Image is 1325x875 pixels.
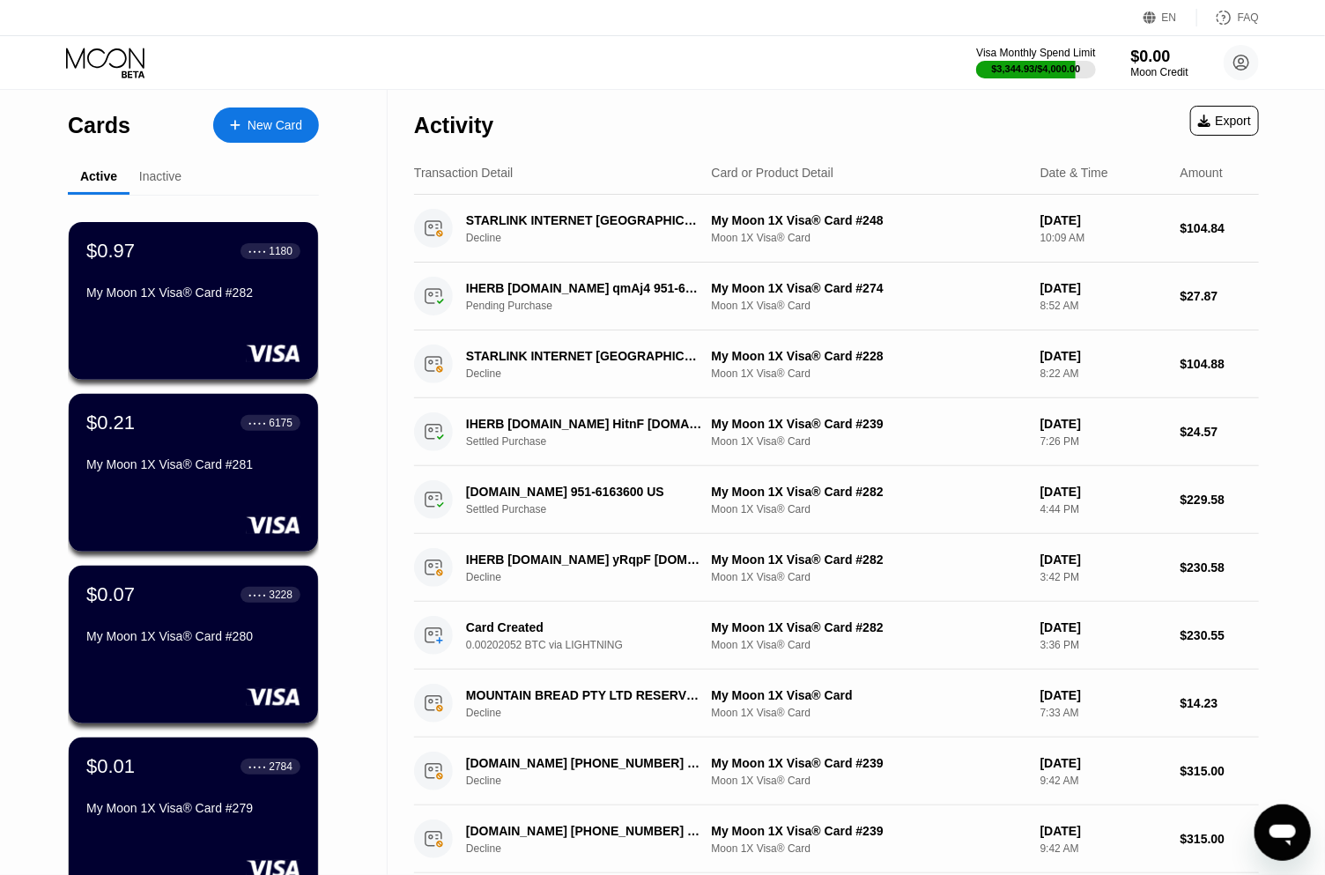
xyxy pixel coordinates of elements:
div: Date & Time [1040,166,1108,180]
div: New Card [248,118,302,133]
div: Transaction Detail [414,166,513,180]
div: Settled Purchase [466,503,721,515]
div: [DATE] [1040,620,1166,634]
div: My Moon 1X Visa® Card #281 [86,457,300,471]
div: 3228 [269,589,292,601]
div: [DATE] [1040,756,1166,770]
div: [DATE] [1040,552,1166,567]
div: My Moon 1X Visa® Card #280 [86,629,300,643]
div: [DATE] [1040,349,1166,363]
iframe: Кнопка запуска окна обмена сообщениями [1255,805,1311,861]
div: Decline [466,232,721,244]
div: New Card [213,108,319,143]
div: My Moon 1X Visa® Card #282 [712,552,1026,567]
div: [DOMAIN_NAME] 951-6163600 USSettled PurchaseMy Moon 1X Visa® Card #282Moon 1X Visa® Card[DATE]4:4... [414,466,1259,534]
div: [DATE] [1040,417,1166,431]
div: IHERB [DOMAIN_NAME] HitnF [DOMAIN_NAME] US [466,417,703,431]
div: Inactive [139,169,181,183]
div: Moon 1X Visa® Card [712,842,1026,855]
div: 1180 [269,245,292,257]
div: Moon 1X Visa® Card [712,775,1026,787]
div: FAQ [1197,9,1259,26]
div: Moon 1X Visa® Card [712,232,1026,244]
div: Pending Purchase [466,300,721,312]
div: IHERB [DOMAIN_NAME] yRqpF [DOMAIN_NAME] USDeclineMy Moon 1X Visa® Card #282Moon 1X Visa® Card[DAT... [414,534,1259,602]
div: Visa Monthly Spend Limit [976,47,1095,59]
div: $229.58 [1181,493,1259,507]
div: $104.84 [1181,221,1259,235]
div: My Moon 1X Visa® Card #239 [712,824,1026,838]
div: Moon 1X Visa® Card [712,571,1026,583]
div: [DOMAIN_NAME] [PHONE_NUMBER] USDeclineMy Moon 1X Visa® Card #239Moon 1X Visa® Card[DATE]9:42 AM$3... [414,738,1259,805]
div: Export [1190,106,1259,136]
div: My Moon 1X Visa® Card #282 [86,285,300,300]
div: 0.00202052 BTC via LIGHTNING [466,639,721,651]
div: $0.97● ● ● ●1180My Moon 1X Visa® Card #282 [69,222,318,380]
div: [DATE] [1040,485,1166,499]
div: My Moon 1X Visa® Card #279 [86,801,300,815]
div: 3:36 PM [1040,639,1166,651]
div: Decline [466,367,721,380]
div: Settled Purchase [466,435,721,448]
div: ● ● ● ● [248,592,266,597]
div: $0.00Moon Credit [1131,48,1188,78]
div: Decline [466,571,721,583]
div: [DATE] [1040,281,1166,295]
div: IHERB [DOMAIN_NAME] HitnF [DOMAIN_NAME] USSettled PurchaseMy Moon 1X Visa® Card #239Moon 1X Visa®... [414,398,1259,466]
div: $230.55 [1181,628,1259,642]
div: $315.00 [1181,764,1259,778]
div: STARLINK INTERNET [GEOGRAPHIC_DATA] IEDeclineMy Moon 1X Visa® Card #248Moon 1X Visa® Card[DATE]10... [414,195,1259,263]
div: [DATE] [1040,688,1166,702]
div: 9:42 AM [1040,775,1166,787]
div: Amount [1181,166,1223,180]
div: $3,344.93 / $4,000.00 [992,63,1081,74]
div: Moon 1X Visa® Card [712,503,1026,515]
div: Moon 1X Visa® Card [712,435,1026,448]
div: $0.21● ● ● ●6175My Moon 1X Visa® Card #281 [69,394,318,552]
div: FAQ [1238,11,1259,24]
div: My Moon 1X Visa® Card #239 [712,417,1026,431]
div: $24.57 [1181,425,1259,439]
div: ● ● ● ● [248,420,266,426]
div: $315.00 [1181,832,1259,846]
div: Moon 1X Visa® Card [712,300,1026,312]
div: 8:52 AM [1040,300,1166,312]
div: My Moon 1X Visa® Card [712,688,1026,702]
div: ● ● ● ● [248,764,266,769]
div: $0.07● ● ● ●3228My Moon 1X Visa® Card #280 [69,566,318,723]
div: My Moon 1X Visa® Card #282 [712,620,1026,634]
div: EN [1144,9,1197,26]
div: Decline [466,707,721,719]
div: Decline [466,775,721,787]
div: $230.58 [1181,560,1259,575]
div: STARLINK INTERNET [GEOGRAPHIC_DATA] IEDeclineMy Moon 1X Visa® Card #228Moon 1X Visa® Card[DATE]8:... [414,330,1259,398]
div: 3:42 PM [1040,571,1166,583]
div: STARLINK INTERNET [GEOGRAPHIC_DATA] IE [466,349,703,363]
div: My Moon 1X Visa® Card #239 [712,756,1026,770]
div: 10:09 AM [1040,232,1166,244]
div: $0.21 [86,412,135,434]
div: Active [80,169,117,183]
div: $0.97 [86,240,135,263]
div: Decline [466,842,721,855]
div: [DOMAIN_NAME] [PHONE_NUMBER] US [466,824,703,838]
div: STARLINK INTERNET [GEOGRAPHIC_DATA] IE [466,213,703,227]
div: Moon 1X Visa® Card [712,707,1026,719]
div: $0.00 [1131,48,1188,66]
div: 9:42 AM [1040,842,1166,855]
div: 8:22 AM [1040,367,1166,380]
div: Moon 1X Visa® Card [712,367,1026,380]
div: IHERB [DOMAIN_NAME] qmAj4 951-6163600 USPending PurchaseMy Moon 1X Visa® Card #274Moon 1X Visa® C... [414,263,1259,330]
div: Moon 1X Visa® Card [712,639,1026,651]
div: My Moon 1X Visa® Card #274 [712,281,1026,295]
div: $14.23 [1181,696,1259,710]
div: ● ● ● ● [248,248,266,254]
div: Cards [68,113,130,138]
div: [DATE] [1040,213,1166,227]
div: Export [1198,114,1251,128]
div: 2784 [269,760,292,773]
div: MOUNTAIN BREAD PTY LTD RESERVOIR AUDeclineMy Moon 1X Visa® CardMoon 1X Visa® Card[DATE]7:33 AM$14.23 [414,670,1259,738]
div: MOUNTAIN BREAD PTY LTD RESERVOIR AU [466,688,703,702]
div: $0.01 [86,755,135,778]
